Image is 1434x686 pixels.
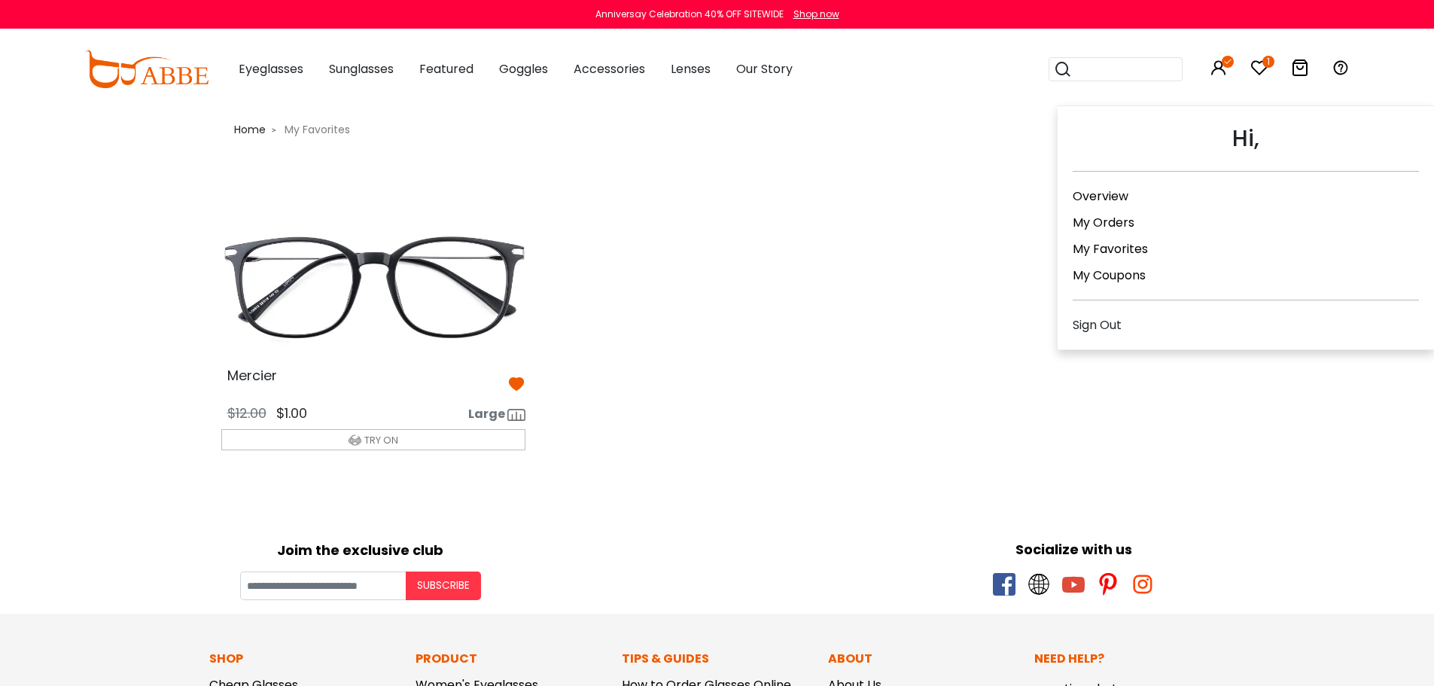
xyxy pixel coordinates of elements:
span: Large [468,405,505,423]
span: instagram [1131,573,1154,596]
a: My Orders [1073,214,1134,231]
span: youtube [1062,573,1085,596]
p: Tips & Guides [622,650,813,668]
p: Shop [209,650,400,668]
span: Lenses [671,60,711,78]
span: $12.00 [227,404,266,422]
div: Sign Out [1073,316,1419,334]
span: Accessories [574,60,645,78]
span: facebook [993,573,1015,596]
input: Your email [240,572,406,600]
span: Goggles [499,60,548,78]
a: Shop now [786,8,839,20]
div: Anniversay Celebration 40% OFF SITEWIDE [595,8,784,21]
button: Subscribe [406,572,481,600]
span: Our Story [736,60,793,78]
span: TRY ON [364,433,398,447]
i: 1 [1262,56,1274,68]
span: Sunglasses [329,60,394,78]
div: Shop now [793,8,839,21]
span: Mercier [227,366,277,385]
a: Overview [1073,188,1128,205]
img: abbeglasses.com [85,50,209,88]
img: size ruler [507,409,525,421]
span: $1.00 [276,404,307,422]
p: Need Help? [1034,650,1225,668]
div: Joim the exclusive club [11,537,710,560]
p: About [828,650,1019,668]
a: My Coupons [1073,267,1146,284]
div: Socialize with us [725,539,1423,559]
span: My Favorites [279,122,356,137]
a: 1 [1250,62,1268,79]
p: Product [416,650,607,668]
img: tryon [349,434,361,447]
button: TRY ON [221,429,526,450]
span: pinterest [1097,573,1119,596]
a: My Favorites [1073,240,1148,258]
span: twitter [1028,573,1050,596]
span: Home [234,122,266,137]
div: Hi, [1073,121,1419,172]
span: Featured [419,60,473,78]
i: > [271,125,276,136]
span: Eyeglasses [239,60,303,78]
a: Home [234,120,266,138]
